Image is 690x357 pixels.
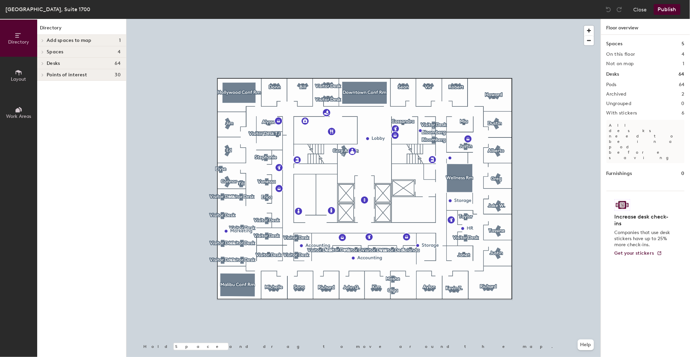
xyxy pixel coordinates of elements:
h2: On this floor [606,52,635,57]
span: Work Areas [6,113,31,119]
img: Sticker logo [615,199,630,211]
h2: 6 [682,110,685,116]
span: Get your stickers [615,250,654,256]
h2: 64 [679,82,685,87]
h2: 0 [682,101,685,106]
span: Spaces [47,49,64,55]
h2: 4 [682,52,685,57]
span: Directory [8,39,29,45]
h2: 1 [683,61,685,67]
span: Points of interest [47,72,87,78]
span: 30 [115,72,121,78]
button: Publish [654,4,681,15]
h1: 64 [679,71,685,78]
button: Help [578,339,594,350]
a: Get your stickers [615,251,662,256]
h1: 5 [682,40,685,48]
h2: Pods [606,82,617,87]
h2: With stickers [606,110,637,116]
h1: Spaces [606,40,623,48]
img: Undo [605,6,612,13]
span: Layout [11,76,26,82]
h2: Ungrouped [606,101,632,106]
p: Companies that use desk stickers have up to 25% more check-ins. [615,230,672,248]
span: Add spaces to map [47,38,92,43]
h1: Directory [37,24,126,35]
h4: Increase desk check-ins [615,213,672,227]
button: Close [634,4,647,15]
h2: Archived [606,92,626,97]
h1: 0 [682,170,685,177]
h2: Not on map [606,61,634,67]
h1: Floor overview [601,19,690,35]
h1: Furnishings [606,170,632,177]
span: Desks [47,61,60,66]
h2: 2 [682,92,685,97]
span: 4 [118,49,121,55]
img: Redo [616,6,623,13]
div: [GEOGRAPHIC_DATA], Suite 1700 [5,5,90,14]
span: 1 [119,38,121,43]
h1: Desks [606,71,619,78]
p: All desks need to be in a pod before saving [606,120,685,163]
span: 64 [115,61,121,66]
